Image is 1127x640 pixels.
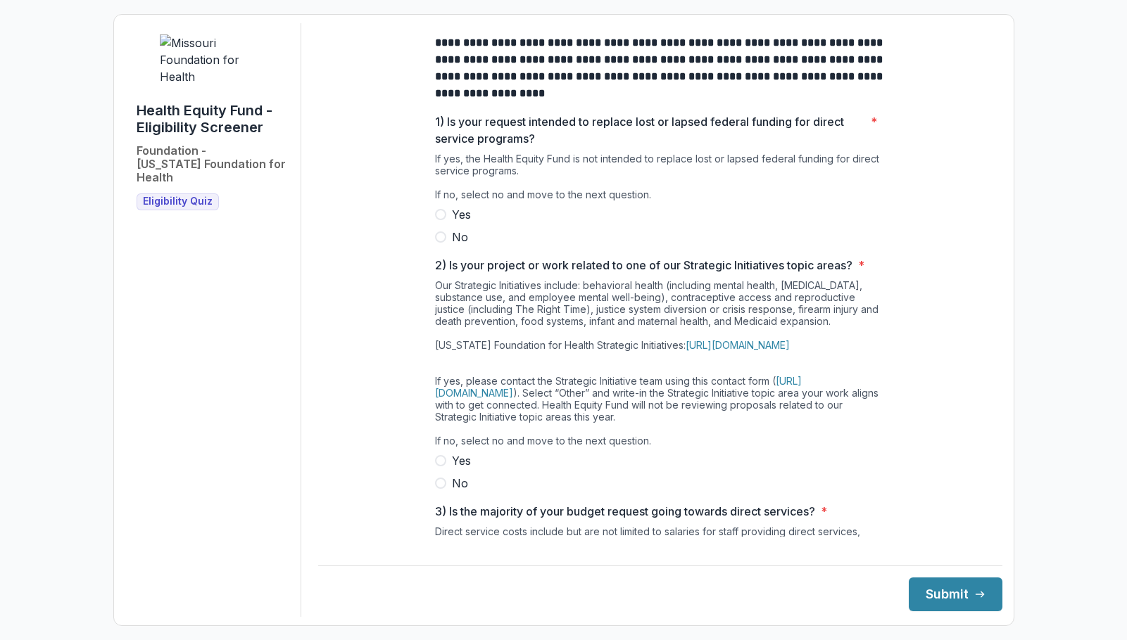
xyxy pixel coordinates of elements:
[452,452,471,469] span: Yes
[909,577,1002,611] button: Submit
[452,206,471,223] span: Yes
[435,257,852,274] p: 2) Is your project or work related to one of our Strategic Initiatives topic areas?
[452,229,468,245] span: No
[137,144,289,185] h2: Foundation - [US_STATE] Foundation for Health
[435,375,802,399] a: [URL][DOMAIN_NAME]
[137,102,289,136] h1: Health Equity Fund - Eligibility Screener
[435,153,886,206] div: If yes, the Health Equity Fund is not intended to replace lost or lapsed federal funding for dire...
[686,339,790,351] a: [URL][DOMAIN_NAME]
[452,475,468,492] span: No
[435,279,886,452] div: Our Strategic Initiatives include: behavioral health (including mental health, [MEDICAL_DATA], su...
[143,196,213,207] span: Eligibility Quiz
[160,34,265,85] img: Missouri Foundation for Health
[435,113,865,147] p: 1) Is your request intended to replace lost or lapsed federal funding for direct service programs?
[435,503,815,520] p: 3) Is the majority of your budget request going towards direct services?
